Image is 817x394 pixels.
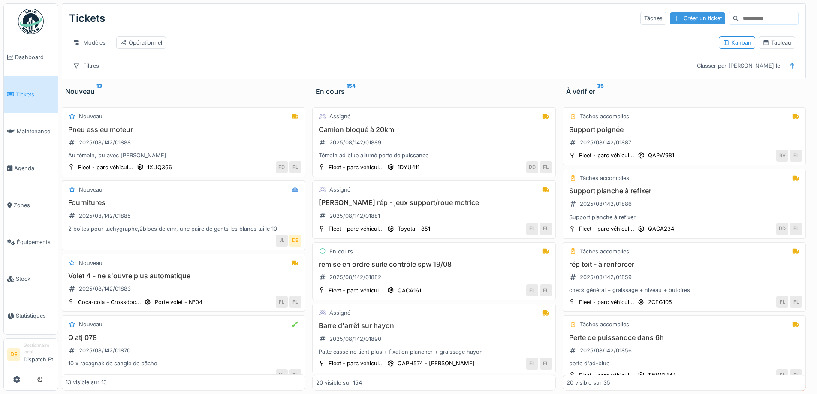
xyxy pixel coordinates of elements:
[147,163,172,171] div: 1XUQ366
[79,112,103,120] div: Nouveau
[398,286,421,295] div: QACA161
[693,60,784,72] div: Classer par [PERSON_NAME] le
[316,86,552,96] div: En cours
[16,90,54,99] span: Tickets
[526,223,538,235] div: FL
[289,296,301,308] div: FL
[398,225,430,233] div: Toyota - 851
[670,12,725,24] div: Créer un ticket
[580,112,629,120] div: Tâches accomplies
[580,138,631,147] div: 2025/08/142/01887
[763,39,791,47] div: Tableau
[579,371,634,379] div: Fleet - parc véhicul...
[276,296,288,308] div: FL
[723,39,751,47] div: Kanban
[597,86,604,96] sup: 35
[776,223,788,235] div: DD
[567,126,802,134] h3: Support poignée
[790,296,802,308] div: FL
[66,379,107,387] div: 13 visible sur 13
[69,7,105,30] div: Tickets
[540,161,552,173] div: FL
[4,224,58,261] a: Équipements
[78,298,141,306] div: Coca-cola - Crossdoc...
[4,76,58,113] a: Tickets
[329,163,384,171] div: Fleet - parc véhicul...
[276,369,288,381] div: KL
[580,346,632,355] div: 2025/08/142/01856
[66,151,301,159] div: Au témoin, bu avec [PERSON_NAME]
[580,200,632,208] div: 2025/08/142/01886
[79,259,103,267] div: Nouveau
[567,379,610,387] div: 20 visible sur 35
[579,151,634,159] div: Fleet - parc véhicul...
[566,86,803,96] div: À vérifier
[14,201,54,209] span: Zones
[316,151,552,159] div: Témoin ad blue allumé perte de puissance
[66,199,301,207] h3: Fournitures
[4,298,58,334] a: Statistiques
[4,39,58,76] a: Dashboard
[329,186,350,194] div: Assigné
[398,359,475,367] div: QAPH574 - [PERSON_NAME]
[66,359,301,367] div: 10 x racagnak de sangle de bâche
[79,285,131,293] div: 2025/08/142/01883
[329,335,381,343] div: 2025/08/142/01890
[526,284,538,296] div: FL
[776,296,788,308] div: FL
[329,212,380,220] div: 2025/08/142/01881
[7,342,54,369] a: DE Gestionnaire localDispatch Et
[289,235,301,247] div: DE
[66,126,301,134] h3: Pneu essieu moteur
[648,371,676,379] div: 1WWQ444
[540,358,552,370] div: FL
[17,127,54,135] span: Maintenance
[567,286,802,294] div: check général + graissage + niveau + butoires
[316,379,362,387] div: 20 visible sur 154
[69,36,109,49] div: Modèles
[289,369,301,381] div: FL
[316,322,552,330] h3: Barre d'arrêt sur hayon
[540,284,552,296] div: FL
[648,298,672,306] div: 2CFG105
[17,238,54,246] span: Équipements
[4,113,58,150] a: Maintenance
[316,199,552,207] h3: [PERSON_NAME] rép - jeux support/roue motrice
[16,275,54,283] span: Stock
[15,53,54,61] span: Dashboard
[776,150,788,162] div: RV
[79,186,103,194] div: Nouveau
[790,369,802,381] div: FL
[79,320,103,328] div: Nouveau
[79,212,131,220] div: 2025/08/142/01885
[24,342,54,367] li: Dispatch Et
[316,260,552,268] h3: remise en ordre suite contrôle spw 19/08
[567,334,802,342] h3: Perte de puissandce dans 6h
[540,223,552,235] div: FL
[65,86,302,96] div: Nouveau
[567,213,802,221] div: Support planche à refixer
[96,86,102,96] sup: 13
[4,150,58,186] a: Agenda
[316,348,552,356] div: Patte cassé ne tient plus + fixation plancher + graissage hayon
[329,309,350,317] div: Assigné
[648,225,674,233] div: QACA234
[24,342,54,355] div: Gestionnaire local
[7,348,20,361] li: DE
[79,346,130,355] div: 2025/08/142/01870
[316,126,552,134] h3: Camion bloqué à 20km
[4,261,58,298] a: Stock
[398,163,419,171] div: 1DYU411
[640,12,666,24] div: Tâches
[526,161,538,173] div: DD
[78,163,133,171] div: Fleet - parc véhicul...
[79,138,131,147] div: 2025/08/142/01888
[66,225,301,233] div: 2 boîtes pour tachygraphe,2blocs de cmr, une paire de gants les blancs taille 10
[567,359,802,367] div: perte d'ad-blue
[120,39,162,47] div: Opérationnel
[14,164,54,172] span: Agenda
[347,86,356,96] sup: 154
[567,187,802,195] h3: Support planche à refixer
[580,273,632,281] div: 2025/08/142/01859
[329,225,384,233] div: Fleet - parc véhicul...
